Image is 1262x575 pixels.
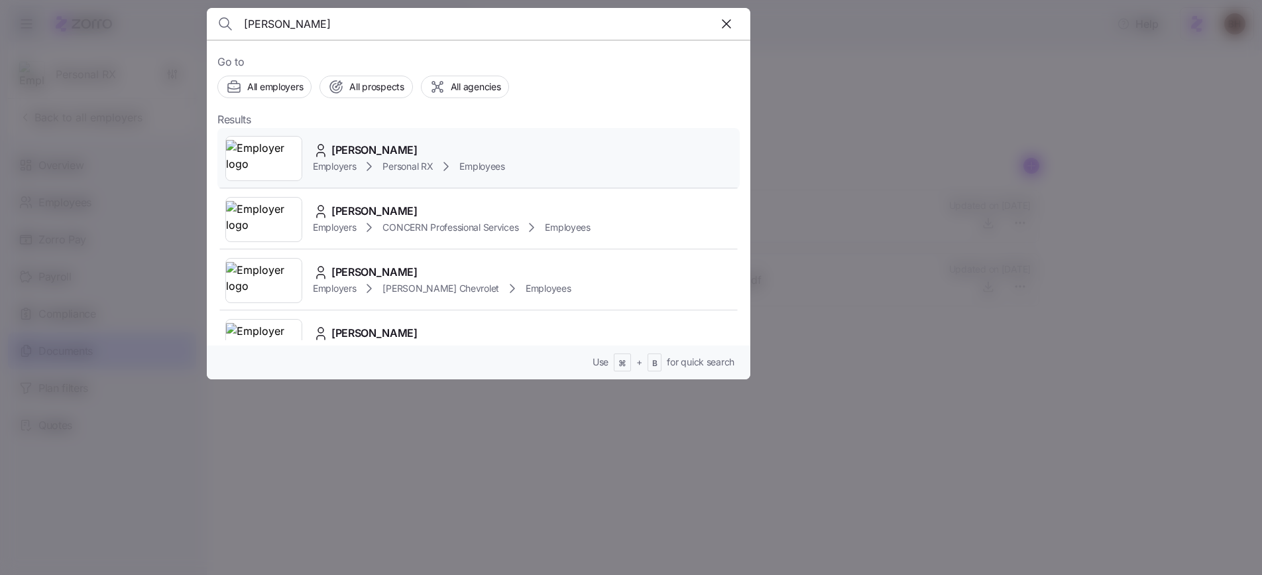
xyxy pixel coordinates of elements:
[459,160,504,173] span: Employees
[545,221,590,234] span: Employees
[226,201,302,238] img: Employer logo
[421,76,510,98] button: All agencies
[226,262,302,299] img: Employer logo
[313,282,356,295] span: Employers
[667,355,734,369] span: for quick search
[313,160,356,173] span: Employers
[313,221,356,234] span: Employers
[382,282,499,295] span: [PERSON_NAME] Chevrolet
[319,76,412,98] button: All prospects
[382,160,433,173] span: Personal RX
[618,358,626,369] span: ⌘
[593,355,608,369] span: Use
[331,203,418,220] span: [PERSON_NAME]
[652,358,658,369] span: B
[217,54,740,70] span: Go to
[331,325,418,342] span: [PERSON_NAME]
[331,142,418,159] span: [PERSON_NAME]
[247,80,303,94] span: All employers
[526,282,571,295] span: Employees
[217,76,312,98] button: All employers
[451,80,501,94] span: All agencies
[636,355,642,369] span: +
[217,111,251,128] span: Results
[349,80,404,94] span: All prospects
[226,140,302,177] img: Employer logo
[331,264,418,281] span: [PERSON_NAME]
[382,221,518,234] span: CONCERN Professional Services
[226,323,302,360] img: Employer logo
